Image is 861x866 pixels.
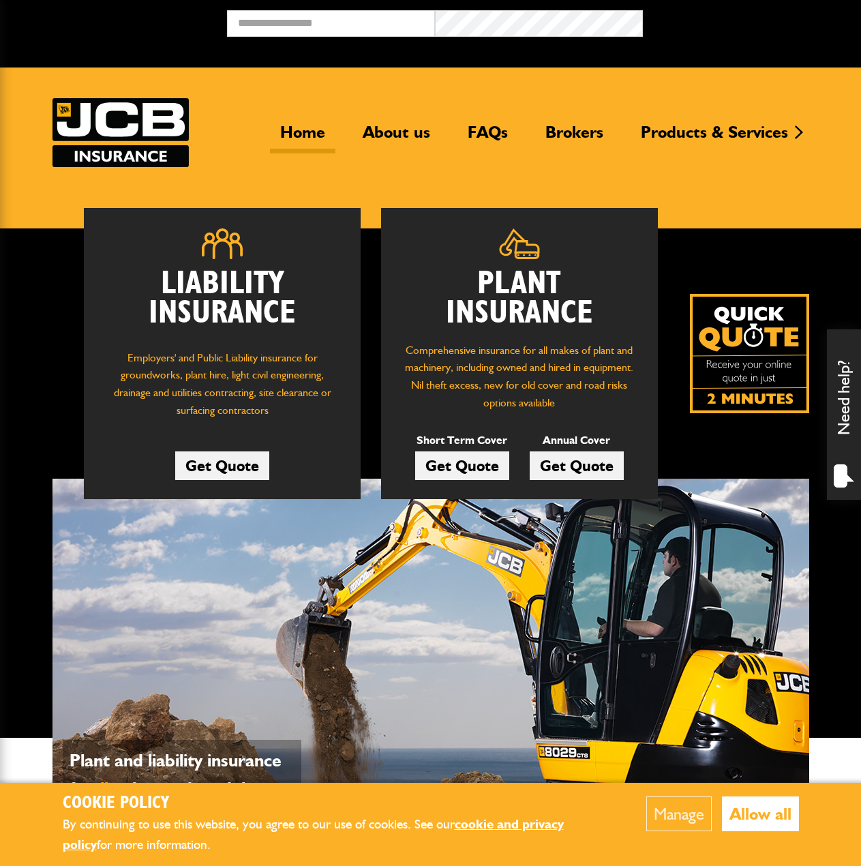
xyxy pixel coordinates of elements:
p: Comprehensive insurance for all makes of plant and machinery, including owned and hired in equipm... [402,342,637,411]
h2: Cookie Policy [63,793,605,814]
div: Need help? [827,329,861,500]
p: Employers' and Public Liability insurance for groundworks, plant hire, light civil engineering, d... [104,349,340,426]
a: Get Quote [415,451,509,480]
a: Products & Services [631,122,798,153]
span: all [91,777,108,799]
img: JCB Insurance Services logo [52,98,189,167]
img: Quick Quote [690,294,809,413]
a: Brokers [535,122,614,153]
p: Plant and liability insurance for makes and models... [70,747,294,803]
a: Get your insurance quote isn just 2-minutes [690,294,809,413]
p: By continuing to use this website, you agree to our use of cookies. See our for more information. [63,814,605,856]
a: JCB Insurance Services [52,98,189,167]
a: Home [270,122,335,153]
p: Short Term Cover [415,432,509,449]
button: Manage [646,796,712,831]
a: cookie and privacy policy [63,816,564,853]
h2: Plant Insurance [402,269,637,328]
a: About us [352,122,440,153]
button: Allow all [722,796,799,831]
h2: Liability Insurance [104,269,340,335]
p: Annual Cover [530,432,624,449]
a: Get Quote [530,451,624,480]
a: FAQs [457,122,518,153]
button: Broker Login [643,10,851,31]
a: Get Quote [175,451,269,480]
